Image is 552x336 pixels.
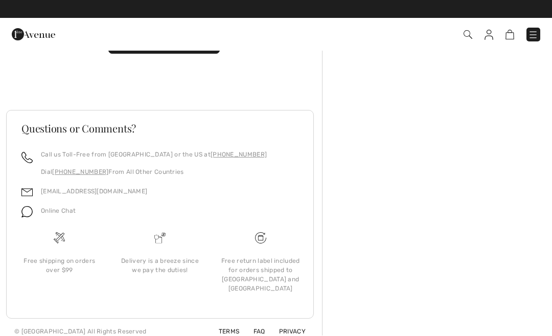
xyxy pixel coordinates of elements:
[41,208,76,215] span: Online Chat
[21,207,33,218] img: chat
[54,233,65,244] img: Free shipping on orders over $99
[154,233,166,244] img: Delivery is a breeze since we pay the duties!
[52,169,108,176] a: [PHONE_NUMBER]
[218,257,303,294] div: Free return label included for orders shipped to [GEOGRAPHIC_DATA] and [GEOGRAPHIC_DATA]
[267,328,306,335] a: Privacy
[41,150,267,160] p: Call us Toll-Free from [GEOGRAPHIC_DATA] or the US at
[241,328,265,335] a: FAQ
[17,257,102,275] div: Free shipping on orders over $99
[206,328,240,335] a: Terms
[485,30,493,40] img: My Info
[21,152,33,164] img: call
[41,188,147,195] a: [EMAIL_ADDRESS][DOMAIN_NAME]
[211,151,267,159] a: [PHONE_NUMBER]
[118,257,202,275] div: Delivery is a breeze since we pay the duties!
[255,233,266,244] img: Free shipping on orders over $99
[464,31,472,39] img: Search
[21,124,298,134] h3: Questions or Comments?
[12,25,55,45] img: 1ère Avenue
[505,30,514,40] img: Shopping Bag
[21,187,33,198] img: email
[12,29,55,39] a: 1ère Avenue
[41,168,267,177] p: Dial From All Other Countries
[528,30,538,40] img: Menu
